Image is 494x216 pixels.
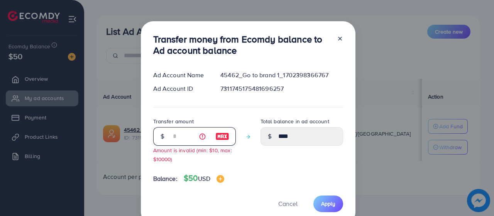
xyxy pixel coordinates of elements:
span: USD [198,174,210,183]
label: Total balance in ad account [261,117,329,125]
span: Cancel [278,199,298,208]
span: Apply [321,200,335,207]
h3: Transfer money from Ecomdy balance to Ad account balance [153,34,331,56]
div: Ad Account ID [147,84,215,93]
div: 7311745175481696257 [214,84,349,93]
button: Cancel [269,196,307,212]
label: Transfer amount [153,117,194,125]
button: Apply [313,196,343,212]
small: Amount is invalid (min: $10, max: $10000) [153,146,232,163]
div: Ad Account Name [147,71,215,80]
img: image [215,132,229,141]
span: Balance: [153,174,178,183]
h4: $50 [184,173,224,183]
div: 45462_Go to brand 1_1702398366767 [214,71,349,80]
img: image [217,175,224,183]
